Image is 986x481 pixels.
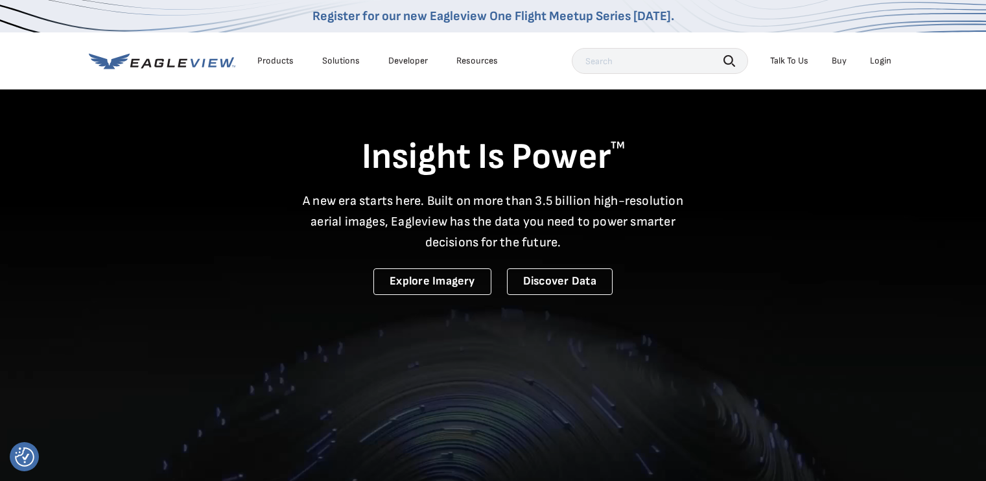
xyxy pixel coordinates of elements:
div: Solutions [322,55,360,67]
button: Consent Preferences [15,447,34,467]
input: Search [572,48,748,74]
a: Register for our new Eagleview One Flight Meetup Series [DATE]. [312,8,674,24]
div: Products [257,55,294,67]
sup: TM [611,139,625,152]
a: Discover Data [507,268,613,295]
img: Revisit consent button [15,447,34,467]
a: Developer [388,55,428,67]
div: Login [870,55,891,67]
a: Explore Imagery [373,268,491,295]
div: Talk To Us [770,55,808,67]
a: Buy [832,55,847,67]
h1: Insight Is Power [89,135,898,180]
div: Resources [456,55,498,67]
p: A new era starts here. Built on more than 3.5 billion high-resolution aerial images, Eagleview ha... [295,191,692,253]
